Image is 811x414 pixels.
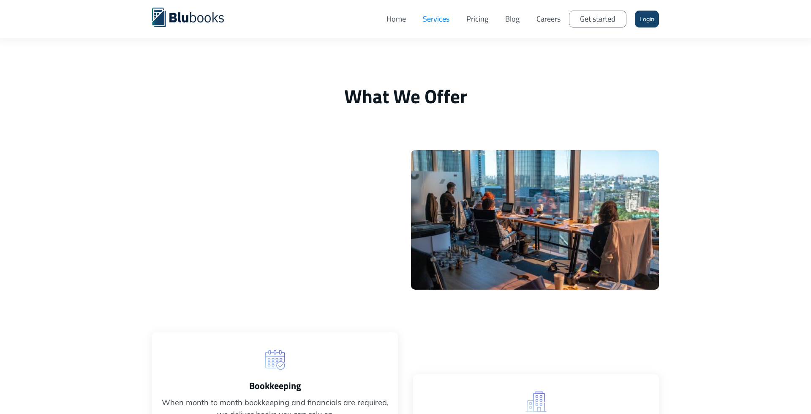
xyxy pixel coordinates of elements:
a: Get started [569,11,626,27]
a: Blog [497,6,528,32]
h3: Bookkeeping [161,379,389,392]
h1: What We Offer [152,85,659,108]
a: Home [378,6,414,32]
a: Pricing [458,6,497,32]
a: home [152,6,237,27]
a: Careers [528,6,569,32]
a: Services [414,6,458,32]
a: Login [635,11,659,27]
